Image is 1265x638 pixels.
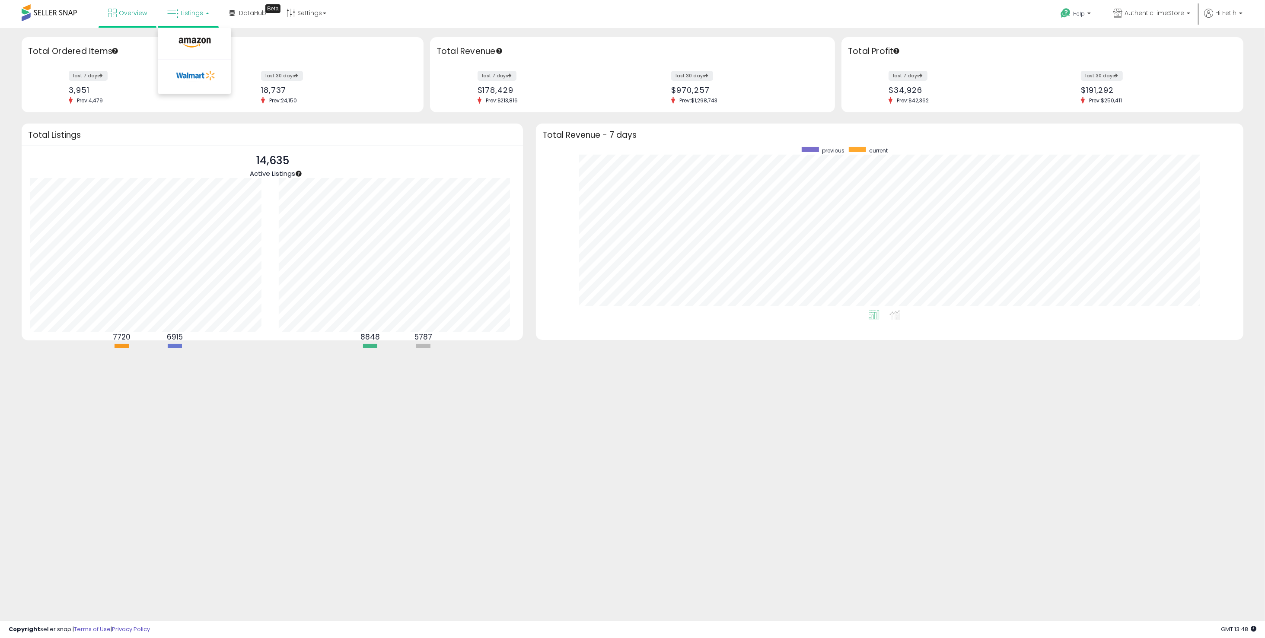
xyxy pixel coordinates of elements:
[495,47,503,55] div: Tooltip anchor
[113,332,131,342] b: 7720
[69,86,216,95] div: 3,951
[414,332,432,342] b: 5787
[1085,97,1126,104] span: Prev: $250,411
[149,350,201,359] div: FBM
[250,152,295,169] p: 14,635
[822,147,844,154] span: previous
[1060,8,1071,19] i: Get Help
[437,45,828,57] h3: Total Revenue
[671,71,713,81] label: last 30 days
[73,97,107,104] span: Prev: 4,479
[1054,1,1099,28] a: Help
[1081,86,1228,95] div: $191,292
[671,86,820,95] div: $970,257
[239,9,266,17] span: DataHub
[481,97,523,104] span: Prev: $213,816
[889,86,1036,95] div: $34,926
[478,71,516,81] label: last 7 days
[1204,9,1243,28] a: Hi Fetih
[261,71,303,81] label: last 30 days
[344,350,396,359] div: Repriced
[181,9,203,17] span: Listings
[397,350,449,359] div: Not Repriced
[265,4,280,13] div: Tooltip anchor
[295,170,303,178] div: Tooltip anchor
[261,86,408,95] div: 18,737
[1073,10,1085,17] span: Help
[96,350,147,359] div: FBA
[69,71,108,81] label: last 7 days
[167,332,183,342] b: 6915
[111,47,119,55] div: Tooltip anchor
[265,97,301,104] span: Prev: 24,150
[892,97,933,104] span: Prev: $42,362
[1215,9,1236,17] span: Hi Fetih
[250,169,295,178] span: Active Listings
[1081,71,1123,81] label: last 30 days
[892,47,900,55] div: Tooltip anchor
[848,45,1237,57] h3: Total Profit
[360,332,380,342] b: 8848
[869,147,888,154] span: current
[119,9,147,17] span: Overview
[675,97,722,104] span: Prev: $1,298,743
[28,132,516,138] h3: Total Listings
[542,132,1237,138] h3: Total Revenue - 7 days
[1125,9,1184,17] span: AuthenticTimeStore
[889,71,927,81] label: last 7 days
[28,45,417,57] h3: Total Ordered Items
[478,86,626,95] div: $178,429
